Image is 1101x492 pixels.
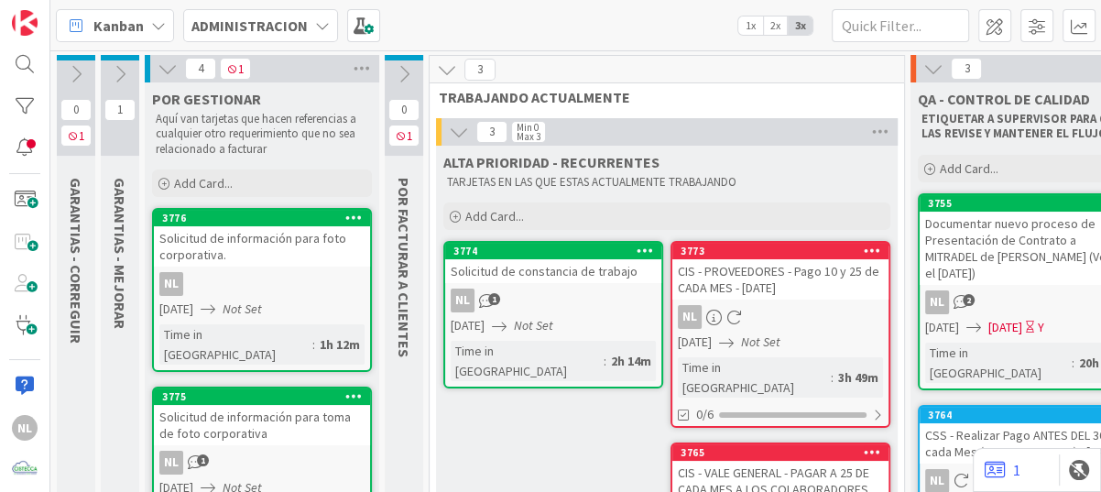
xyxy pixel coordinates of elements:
[445,243,661,259] div: 3774
[831,367,834,388] span: :
[220,58,251,80] span: 1
[154,405,370,445] div: Solicitud de información para toma de foto corporativa
[925,343,1072,383] div: Time in [GEOGRAPHIC_DATA]
[388,99,420,121] span: 0
[154,451,370,475] div: NL
[445,259,661,283] div: Solicitud de constancia de trabajo
[672,259,888,300] div: CIS - PROVEEDORES - Pago 10 y 25 de CADA MES - [DATE]
[445,243,661,283] div: 3774Solicitud de constancia de trabajo
[453,245,661,257] div: 3774
[162,212,370,224] div: 3776
[451,316,485,335] span: [DATE]
[154,210,370,226] div: 3776
[788,16,812,35] span: 3x
[672,444,888,461] div: 3765
[451,289,474,312] div: NL
[197,454,209,466] span: 1
[464,59,496,81] span: 3
[174,175,233,191] span: Add Card...
[395,178,413,357] span: POR FACTURAR A CLIENTES
[678,305,702,329] div: NL
[447,175,887,190] p: TARJETAS EN LAS QUE ESTAS ACTUALMENTE TRABAJANDO
[60,125,92,147] span: 1
[604,351,606,371] span: :
[315,334,365,355] div: 1h 12m
[159,300,193,319] span: [DATE]
[678,333,712,352] span: [DATE]
[439,88,881,106] span: TRABAJANDO ACTUALMENTE
[312,334,315,355] span: :
[93,15,144,37] span: Kanban
[104,99,136,121] span: 1
[517,132,540,141] div: Max 3
[741,333,780,350] i: Not Set
[1038,318,1044,337] div: Y
[918,90,1090,108] span: QA - CONTROL DE CALIDAD
[763,16,788,35] span: 2x
[672,305,888,329] div: NL
[951,58,982,80] span: 3
[111,178,129,329] span: GARANTIAS - MEJORAR
[940,160,998,177] span: Add Card...
[154,388,370,405] div: 3775
[443,153,660,171] span: ALTA PRIORIDAD - RECURRENTES
[514,317,553,333] i: Not Set
[451,341,604,381] div: Time in [GEOGRAPHIC_DATA]
[12,10,38,36] img: Visit kanbanzone.com
[488,293,500,305] span: 1
[988,318,1022,337] span: [DATE]
[159,272,183,296] div: NL
[445,289,661,312] div: NL
[670,241,890,428] a: 3773CIS - PROVEEDORES - Pago 10 y 25 de CADA MES - [DATE]NL[DATE]Not SetTime in [GEOGRAPHIC_DATA]...
[223,301,262,317] i: Not Set
[443,241,663,388] a: 3774Solicitud de constancia de trabajoNL[DATE]Not SetTime in [GEOGRAPHIC_DATA]:2h 14m
[696,405,714,424] span: 0/6
[185,58,216,80] span: 4
[191,16,308,35] b: ADMINISTRACION
[156,112,368,157] p: Aquí van tarjetas que hacen referencias a cualquier otro requerimiento que no sea relacionado a f...
[465,208,524,224] span: Add Card...
[12,456,38,482] img: avatar
[963,294,975,306] span: 2
[681,245,888,257] div: 3773
[606,351,656,371] div: 2h 14m
[152,90,261,108] span: POR GESTIONAR
[60,99,92,121] span: 0
[681,446,888,459] div: 3765
[154,226,370,267] div: Solicitud de información para foto corporativa.
[154,272,370,296] div: NL
[1072,353,1074,373] span: :
[925,290,949,314] div: NL
[517,123,539,132] div: Min 0
[985,459,1020,481] a: 1
[678,357,831,398] div: Time in [GEOGRAPHIC_DATA]
[476,121,507,143] span: 3
[925,318,959,337] span: [DATE]
[162,390,370,403] div: 3775
[152,208,372,372] a: 3776Solicitud de información para foto corporativa.NL[DATE]Not SetTime in [GEOGRAPHIC_DATA]:1h 12m
[159,451,183,475] div: NL
[67,178,85,344] span: GARANTIAS - CORREGUIR
[388,125,420,147] span: 1
[154,388,370,445] div: 3775Solicitud de información para toma de foto corporativa
[738,16,763,35] span: 1x
[832,9,969,42] input: Quick Filter...
[12,415,38,441] div: NL
[672,243,888,259] div: 3773
[154,210,370,267] div: 3776Solicitud de información para foto corporativa.
[834,367,883,388] div: 3h 49m
[672,243,888,300] div: 3773CIS - PROVEEDORES - Pago 10 y 25 de CADA MES - [DATE]
[159,324,312,365] div: Time in [GEOGRAPHIC_DATA]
